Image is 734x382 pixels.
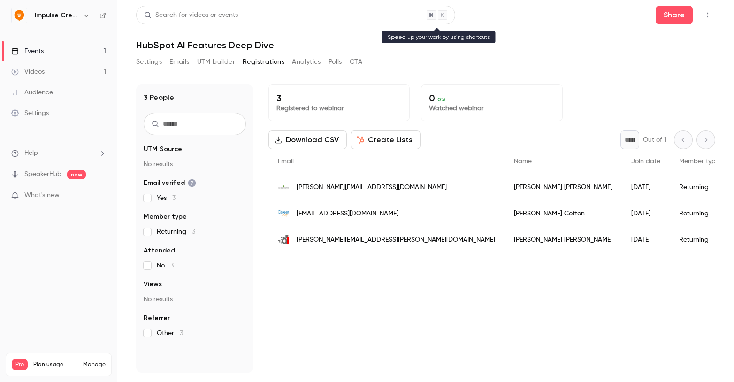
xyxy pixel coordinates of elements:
[144,246,175,255] span: Attended
[144,160,246,169] p: No results
[278,158,294,165] span: Email
[24,191,60,200] span: What's new
[514,158,532,165] span: Name
[278,208,289,219] img: careerjoy.com
[12,359,28,370] span: Pro
[679,158,719,165] span: Member type
[172,195,176,201] span: 3
[11,46,44,56] div: Events
[429,92,554,104] p: 0
[157,261,174,270] span: No
[197,54,235,69] button: UTM builder
[170,262,174,269] span: 3
[350,54,362,69] button: CTA
[631,158,660,165] span: Join date
[95,191,106,200] iframe: Noticeable Trigger
[169,54,189,69] button: Emails
[351,130,421,149] button: Create Lists
[157,227,195,237] span: Returning
[157,329,183,338] span: Other
[243,54,284,69] button: Registrations
[297,183,447,192] span: [PERSON_NAME][EMAIL_ADDRESS][DOMAIN_NAME]
[670,174,729,200] div: Returning
[35,11,79,20] h6: Impulse Creative
[24,148,38,158] span: Help
[297,235,495,245] span: [PERSON_NAME][EMAIL_ADDRESS][PERSON_NAME][DOMAIN_NAME]
[67,170,86,179] span: new
[429,104,554,113] p: Watched webinar
[11,148,106,158] li: help-dropdown-opener
[11,88,53,97] div: Audience
[11,67,45,76] div: Videos
[292,54,321,69] button: Analytics
[268,130,347,149] button: Download CSV
[144,178,196,188] span: Email verified
[144,280,162,289] span: Views
[505,174,622,200] div: [PERSON_NAME] [PERSON_NAME]
[643,135,666,145] p: Out of 1
[33,361,77,368] span: Plan usage
[136,54,162,69] button: Settings
[157,193,176,203] span: Yes
[505,227,622,253] div: [PERSON_NAME] [PERSON_NAME]
[670,227,729,253] div: Returning
[144,145,182,154] span: UTM Source
[144,10,238,20] div: Search for videos or events
[144,313,170,323] span: Referrer
[297,209,398,219] span: [EMAIL_ADDRESS][DOMAIN_NAME]
[505,200,622,227] div: [PERSON_NAME] Cotton
[622,174,670,200] div: [DATE]
[136,39,715,51] h1: HubSpot AI Features Deep Dive
[437,96,446,103] span: 0 %
[144,145,246,338] section: facet-groups
[622,227,670,253] div: [DATE]
[656,6,693,24] button: Share
[192,229,195,235] span: 3
[12,8,27,23] img: Impulse Creative
[180,330,183,336] span: 3
[622,200,670,227] div: [DATE]
[11,108,49,118] div: Settings
[144,295,246,304] p: No results
[329,54,342,69] button: Polls
[276,92,402,104] p: 3
[83,361,106,368] a: Manage
[278,234,289,245] img: disqr.com
[24,169,61,179] a: SpeakerHub
[670,200,729,227] div: Returning
[144,212,187,222] span: Member type
[276,104,402,113] p: Registered to webinar
[278,182,289,193] img: bcgreenhouses.com
[144,92,174,103] h1: 3 People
